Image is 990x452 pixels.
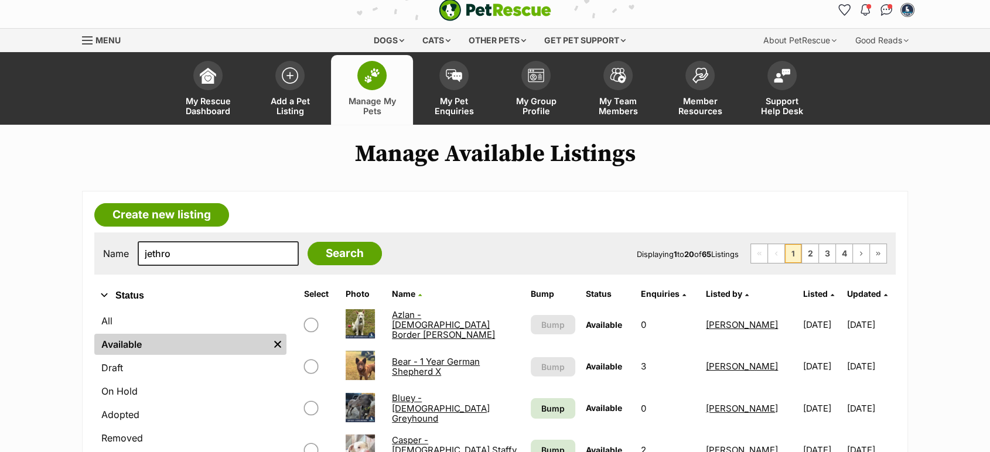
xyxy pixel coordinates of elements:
[741,55,823,125] a: Support Help Desk
[282,67,298,84] img: add-pet-listing-icon-0afa8454b4691262ce3f59096e99ab1cd57d4a30225e0717b998d2c9b9846f56.svg
[636,346,700,386] td: 3
[756,96,808,116] span: Support Help Desk
[802,244,818,263] a: Page 2
[877,1,896,19] a: Conversations
[853,244,869,263] a: Next page
[706,289,742,299] span: Listed by
[392,309,495,341] a: Azlan - [DEMOGRAPHIC_DATA] Border [PERSON_NAME]
[785,244,801,263] span: Page 1
[249,55,331,125] a: Add a Pet Listing
[641,289,686,299] a: Enquiries
[702,249,711,259] strong: 65
[659,55,741,125] a: Member Resources
[581,285,635,303] th: Status
[413,55,495,125] a: My Pet Enquiries
[774,69,790,83] img: help-desk-icon-fdf02630f3aa405de69fd3d07c3f3aa587a6932b1a1747fa1d2bba05be0121f9.svg
[751,244,767,263] span: First page
[94,310,286,331] a: All
[414,29,459,52] div: Cats
[586,361,622,371] span: Available
[95,35,121,45] span: Menu
[706,289,749,299] a: Listed by
[902,4,913,16] img: Carly Goodhew profile pic
[536,29,634,52] div: Get pet support
[750,244,887,263] nav: Pagination
[392,356,480,377] a: Bear - 1 Year German Shepherd X
[510,96,562,116] span: My Group Profile
[798,304,846,345] td: [DATE]
[392,392,490,424] a: Bluey - [DEMOGRAPHIC_DATA] Greyhound
[346,96,398,116] span: Manage My Pets
[167,55,249,125] a: My Rescue Dashboard
[847,388,895,429] td: [DATE]
[835,1,854,19] a: Favourites
[768,244,784,263] span: Previous page
[200,67,216,84] img: dashboard-icon-eb2f2d2d3e046f16d808141f083e7271f6b2e854fb5c12c21221c1fb7104beca.svg
[798,388,846,429] td: [DATE]
[610,68,626,83] img: team-members-icon-5396bd8760b3fe7c0b43da4ab00e1e3bb1a5d9ba89233759b79545d2d3fc5d0d.svg
[299,285,339,303] th: Select
[341,285,387,303] th: Photo
[847,304,895,345] td: [DATE]
[637,249,739,259] span: Displaying to of Listings
[366,29,412,52] div: Dogs
[94,203,229,227] a: Create new listing
[82,29,129,50] a: Menu
[819,244,835,263] a: Page 3
[446,69,462,82] img: pet-enquiries-icon-7e3ad2cf08bfb03b45e93fb7055b45f3efa6380592205ae92323e6603595dc1f.svg
[798,346,846,386] td: [DATE]
[428,96,480,116] span: My Pet Enquiries
[586,403,622,413] span: Available
[706,361,778,372] a: [PERSON_NAME]
[392,289,415,299] span: Name
[847,289,881,299] span: Updated
[264,96,316,116] span: Add a Pet Listing
[269,334,286,355] a: Remove filter
[531,357,575,376] button: Bump
[541,402,565,415] span: Bump
[528,69,544,83] img: group-profile-icon-3fa3cf56718a62981997c0bc7e787c4b2cf8bcc04b72c1350f741eb67cf2f40e.svg
[870,244,886,263] a: Last page
[641,289,680,299] span: translation missing: en.admin.listings.index.attributes.enquiries
[364,68,380,83] img: manage-my-pets-icon-02211641906a0b7f246fdf0571729dbe1e7629f14944591b6c1af311fb30b64b.svg
[847,29,917,52] div: Good Reads
[692,67,708,83] img: member-resources-icon-8e73f808a243e03378d46382f2149f9095a855e16c252ad45f914b54edf8863c.svg
[94,404,286,425] a: Adopted
[586,320,622,330] span: Available
[495,55,577,125] a: My Group Profile
[94,381,286,402] a: On Hold
[861,4,870,16] img: notifications-46538b983faf8c2785f20acdc204bb7945ddae34d4c08c2a6579f10ce5e182be.svg
[755,29,845,52] div: About PetRescue
[94,334,269,355] a: Available
[541,361,565,373] span: Bump
[836,244,852,263] a: Page 4
[706,403,778,414] a: [PERSON_NAME]
[674,249,677,259] strong: 1
[331,55,413,125] a: Manage My Pets
[577,55,659,125] a: My Team Members
[531,315,575,334] button: Bump
[803,289,834,299] a: Listed
[880,4,893,16] img: chat-41dd97257d64d25036548639549fe6c8038ab92f7586957e7f3b1b290dea8141.svg
[94,357,286,378] a: Draft
[898,1,917,19] button: My account
[182,96,234,116] span: My Rescue Dashboard
[531,398,575,419] a: Bump
[103,248,129,259] label: Name
[392,289,422,299] a: Name
[308,242,382,265] input: Search
[684,249,694,259] strong: 20
[674,96,726,116] span: Member Resources
[847,346,895,386] td: [DATE]
[847,289,887,299] a: Updated
[526,285,580,303] th: Bump
[460,29,534,52] div: Other pets
[856,1,875,19] button: Notifications
[706,319,778,330] a: [PERSON_NAME]
[94,427,286,448] a: Removed
[636,388,700,429] td: 0
[636,304,700,345] td: 0
[94,288,286,303] button: Status
[592,96,644,116] span: My Team Members
[803,289,828,299] span: Listed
